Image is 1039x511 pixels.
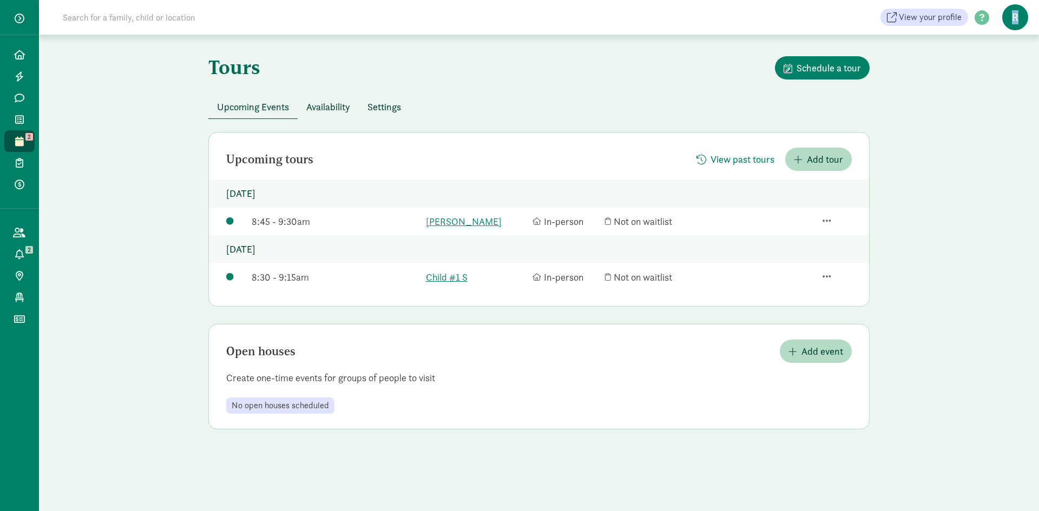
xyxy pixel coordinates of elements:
span: Schedule a tour [797,61,861,75]
span: Availability [306,99,350,114]
p: Create one-time events for groups of people to visit [209,371,869,384]
div: Not on waitlist [605,270,706,284]
a: 2 [4,130,35,152]
span: Settings [367,99,401,114]
a: 2 [4,243,35,265]
span: 2 [25,246,33,254]
h2: Open houses [226,345,295,358]
span: Add event [801,344,843,359]
div: 8:45 - 9:30am [252,214,420,229]
span: View past tours [711,152,774,167]
a: [PERSON_NAME] [426,214,527,229]
p: [DATE] [209,235,869,263]
h2: Upcoming tours [226,153,313,166]
span: Upcoming Events [217,99,289,114]
a: Child #1 S [426,270,527,284]
span: Add tour [807,152,843,167]
button: Add event [780,340,852,363]
button: Schedule a tour [775,56,870,79]
button: Upcoming Events [208,95,298,118]
div: In-person [532,270,600,284]
span: R [1002,4,1028,30]
a: View past tours [688,154,783,166]
span: View your profile [899,11,962,24]
button: Availability [298,95,359,118]
button: Settings [359,95,410,118]
span: No open houses scheduled [232,401,329,410]
div: Not on waitlist [605,214,706,229]
button: View past tours [688,148,783,171]
button: Add tour [785,148,852,171]
h1: Tours [208,56,260,78]
iframe: Chat Widget [985,459,1039,511]
p: [DATE] [209,180,869,208]
div: In-person [532,214,600,229]
input: Search for a family, child or location [56,6,360,28]
a: View your profile [880,9,968,26]
span: 2 [25,133,33,141]
div: 8:30 - 9:15am [252,270,420,284]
